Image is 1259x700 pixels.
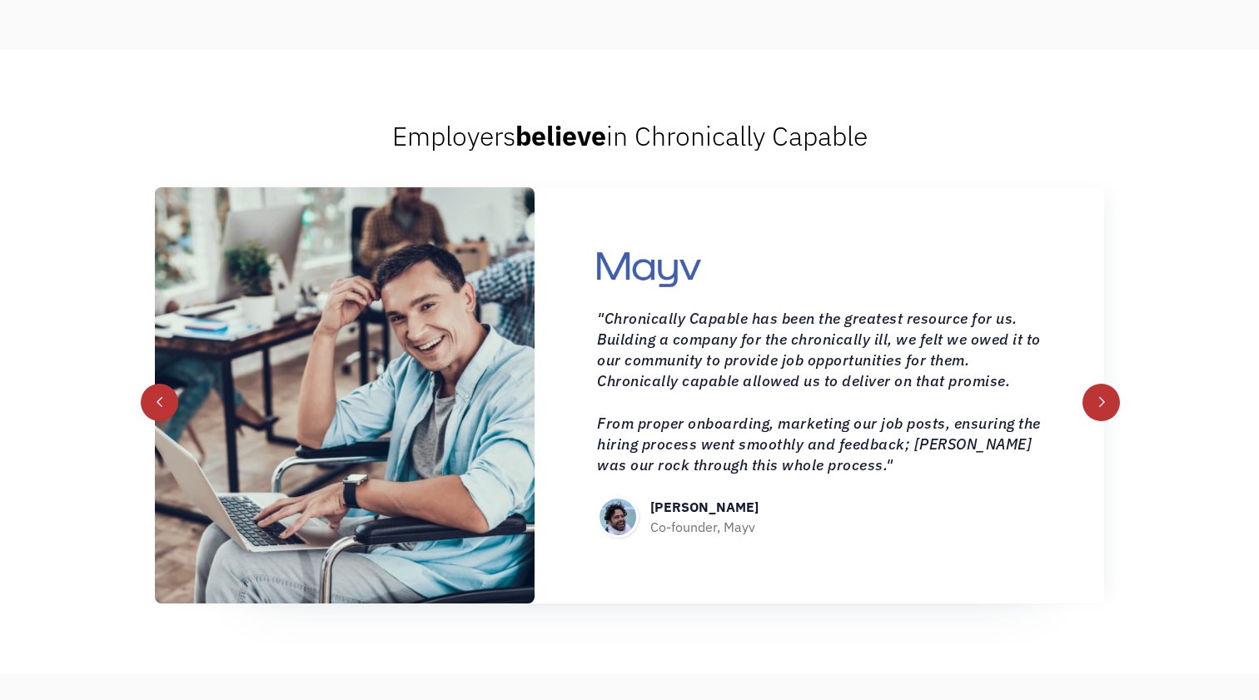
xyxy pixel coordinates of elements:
span: Employers in Chronically Capable [392,118,868,153]
div: 2 of 4 [155,187,1104,603]
blockquote: "Chronically Capable has been the greatest resource for us. Building a company for the chronicall... [597,308,1042,476]
strong: [PERSON_NAME] [650,499,759,515]
strong: believe [515,118,606,153]
div: carousel [155,187,1104,603]
a: open lightbox [320,385,370,405]
div: previous slide [141,384,178,421]
div: next slide [1082,384,1120,421]
div: Co-founder, Mayv [650,517,759,537]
